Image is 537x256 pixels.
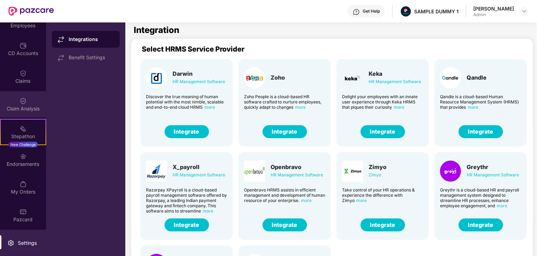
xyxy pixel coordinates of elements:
div: Get Help [363,8,380,14]
button: Integrate [263,125,307,138]
div: Razorpay XPayroll is a cloud-based payroll management software offered by Razorpay, a leading Ind... [146,187,227,214]
div: Qandle is a cloud-based Human Resource Management System (HRMS) that provides [440,94,521,110]
img: Card Logo [342,161,363,182]
img: Card Logo [244,161,265,182]
div: Benefit Settings [69,55,114,60]
div: Take control of your HR operations & experience the difference with Zimyo [342,187,423,203]
img: svg+xml;base64,PHN2ZyBpZD0iUGF6Y2FyZCIgeG1sbnM9Imh0dHA6Ly93d3cudzMub3JnLzIwMDAvc3ZnIiB3aWR0aD0iMj... [20,208,27,215]
div: Qandle [467,74,487,81]
img: Card Logo [146,67,167,88]
span: more [394,105,404,110]
span: more [203,208,213,214]
img: Card Logo [440,67,461,88]
div: Openbravo [271,163,323,170]
div: [PERSON_NAME] [473,5,514,12]
div: Discover the true meaning of human potential with the most nimble, scalable and end-to-end cloud ... [146,94,227,110]
button: Integrate [361,218,405,231]
span: more [204,105,215,110]
img: svg+xml;base64,PHN2ZyB4bWxucz0iaHR0cDovL3d3dy53My5vcmcvMjAwMC9zdmciIHdpZHRoPSIxNy44MzIiIGhlaWdodD... [57,36,64,43]
div: Zimyo [369,171,386,179]
img: svg+xml;base64,PHN2ZyBpZD0iQ2xhaW0iIHhtbG5zPSJodHRwOi8vd3d3LnczLm9yZy8yMDAwL3N2ZyIgd2lkdGg9IjIwIi... [20,70,27,77]
img: Card Logo [146,161,167,182]
button: Integrate [459,125,503,138]
img: svg+xml;base64,PHN2ZyBpZD0iTXlfT3JkZXJzIiBkYXRhLW5hbWU9Ik15IE9yZGVycyIgeG1sbnM9Imh0dHA6Ly93d3cudz... [20,181,27,188]
div: HR Management Software [173,171,225,179]
div: Integrations [69,36,114,43]
div: HR Management Software [271,171,323,179]
img: svg+xml;base64,PHN2ZyBpZD0iQ0RfQWNjb3VudHMiIGRhdGEtbmFtZT0iQ0QgQWNjb3VudHMiIHhtbG5zPSJodHRwOi8vd3... [20,42,27,49]
button: Integrate [361,125,405,138]
img: svg+xml;base64,PHN2ZyB4bWxucz0iaHR0cDovL3d3dy53My5vcmcvMjAwMC9zdmciIHdpZHRoPSIyMSIgaGVpZ2h0PSIyMC... [20,125,27,132]
div: X_payroll [173,163,225,170]
div: Settings [16,240,39,247]
div: Openbravo HRMS assists in efficient management and development of human resource of your enterprise. [244,187,325,203]
div: Stepathon [1,133,46,140]
div: Darwin [173,70,225,77]
div: Delight your employees with an innate user experience through Keka HRMS that piques their curiosity [342,94,423,110]
span: more [468,105,478,110]
img: svg+xml;base64,PHN2ZyBpZD0iRW5kb3JzZW1lbnRzIiB4bWxucz0iaHR0cDovL3d3dy53My5vcmcvMjAwMC9zdmciIHdpZH... [20,153,27,160]
div: HR Management Software [467,171,519,179]
img: svg+xml;base64,PHN2ZyBpZD0iRHJvcGRvd24tMzJ4MzIiIHhtbG5zPSJodHRwOi8vd3d3LnczLm9yZy8yMDAwL3N2ZyIgd2... [522,8,527,14]
span: more [356,198,367,203]
div: Zoho People is a cloud-based HR software crafted to nurture employees, quickly adapt to changes [244,94,325,110]
div: HR Management Software [369,78,421,86]
div: HR Management Software [173,78,225,86]
h1: Integration [134,26,179,34]
div: Greythr is a cloud-based HR and payroll management system designed to streamline HR processes, en... [440,187,521,208]
div: New Challenge [8,142,38,147]
span: more [497,203,507,208]
img: svg+xml;base64,PHN2ZyBpZD0iSGVscC0zMngzMiIgeG1sbnM9Imh0dHA6Ly93d3cudzMub3JnLzIwMDAvc3ZnIiB3aWR0aD... [353,8,360,15]
img: Pazcare_Alternative_logo-01-01.png [401,6,411,16]
div: Zimyo [369,163,386,170]
button: Integrate [165,218,209,231]
button: Integrate [263,218,307,231]
img: Card Logo [342,67,363,88]
span: more [295,105,306,110]
button: Integrate [165,125,209,138]
img: svg+xml;base64,PHN2ZyBpZD0iU2V0dGluZy0yMHgyMCIgeG1sbnM9Imh0dHA6Ly93d3cudzMub3JnLzIwMDAvc3ZnIiB3aW... [7,240,14,247]
div: Admin [473,12,514,18]
div: SAMPLE DUMMY 1 [414,8,459,15]
img: svg+xml;base64,PHN2ZyB4bWxucz0iaHR0cDovL3d3dy53My5vcmcvMjAwMC9zdmciIHdpZHRoPSIxNy44MzIiIGhlaWdodD... [57,54,64,61]
div: Greythr [467,163,519,170]
span: more [301,198,312,203]
img: svg+xml;base64,PHN2ZyBpZD0iQ2xhaW0iIHhtbG5zPSJodHRwOi8vd3d3LnczLm9yZy8yMDAwL3N2ZyIgd2lkdGg9IjIwIi... [20,97,27,105]
img: New Pazcare Logo [8,7,54,16]
div: Zoho [271,74,285,81]
img: Card Logo [440,161,461,182]
button: Integrate [459,218,503,231]
div: Keka [369,70,421,77]
img: Card Logo [244,67,265,88]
